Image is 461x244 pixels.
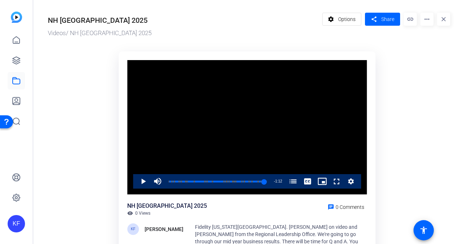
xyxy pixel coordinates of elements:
button: Chapters [286,174,300,189]
a: 0 Comments [325,202,367,211]
button: Picture-in-Picture [315,174,329,189]
mat-icon: accessibility [419,226,428,235]
div: NH [GEOGRAPHIC_DATA] 2025 [48,15,148,26]
span: Options [338,12,356,26]
mat-icon: share [369,14,378,24]
a: Videos [48,29,66,37]
div: Progress Bar [169,181,267,182]
div: KF [127,223,139,235]
span: 1:12 [275,179,282,183]
mat-icon: link [404,13,417,26]
span: - [274,179,275,183]
div: NH [GEOGRAPHIC_DATA] 2025 [127,202,207,210]
span: 0 Comments [336,204,364,210]
button: Fullscreen [329,174,344,189]
mat-icon: close [437,13,450,26]
mat-icon: more_horiz [420,13,433,26]
mat-icon: chat [328,204,334,210]
button: Share [365,13,400,26]
div: / NH [GEOGRAPHIC_DATA] 2025 [48,29,319,38]
span: Share [381,16,394,23]
button: Options [322,13,362,26]
div: Video Player [127,60,367,195]
button: Mute [150,174,165,189]
mat-icon: settings [327,12,336,26]
img: blue-gradient.svg [11,12,22,23]
div: [PERSON_NAME] [145,225,183,234]
button: Play [136,174,150,189]
span: 0 Views [135,210,150,216]
div: KF [8,215,25,232]
mat-icon: visibility [127,210,133,216]
button: Captions [300,174,315,189]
